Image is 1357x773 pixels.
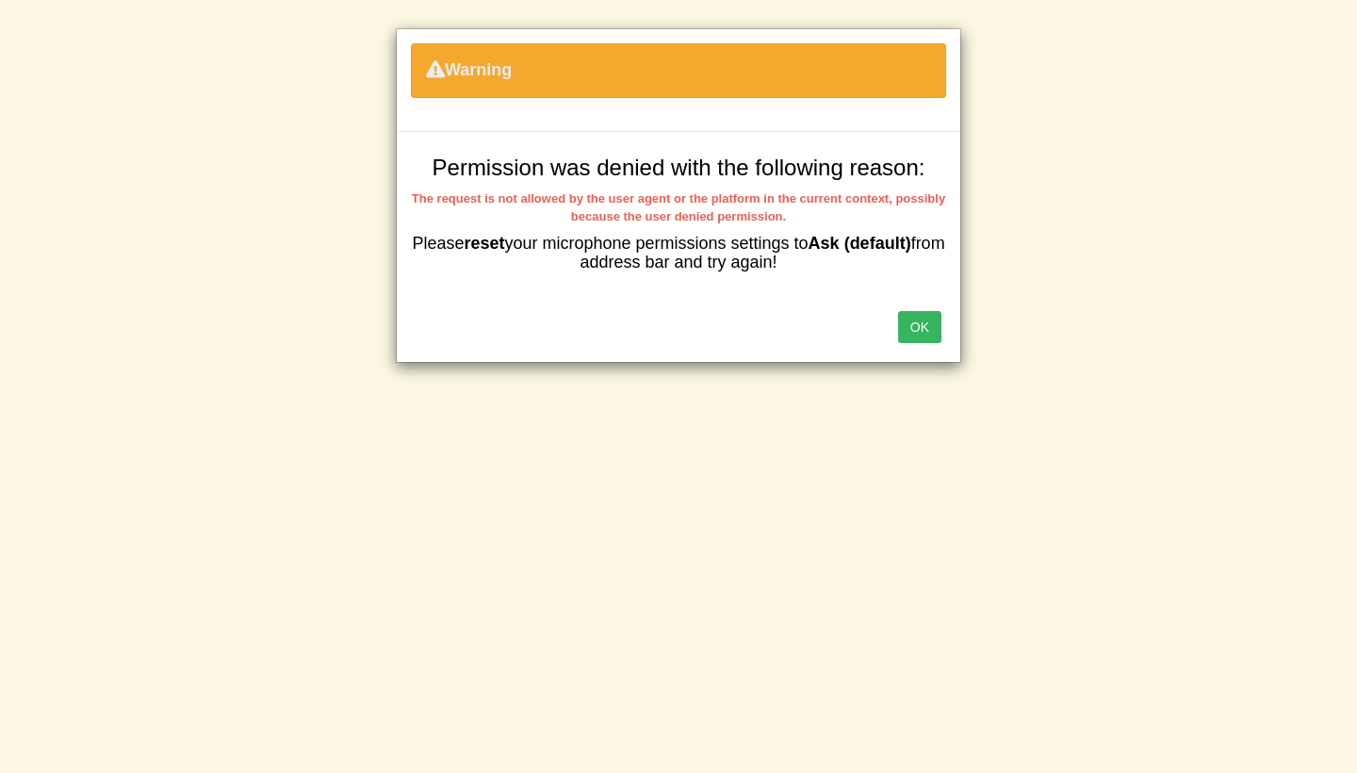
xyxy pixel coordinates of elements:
[464,234,504,253] b: reset
[411,156,946,180] h3: Permission was denied with the following reason:
[809,234,911,253] b: Ask (default)
[898,311,941,343] button: OK
[411,235,946,272] h4: Please your microphone permissions settings to from address bar and try again!
[412,191,945,223] b: The request is not allowed by the user agent or the platform in the current context, possibly bec...
[411,43,946,98] div: Warning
